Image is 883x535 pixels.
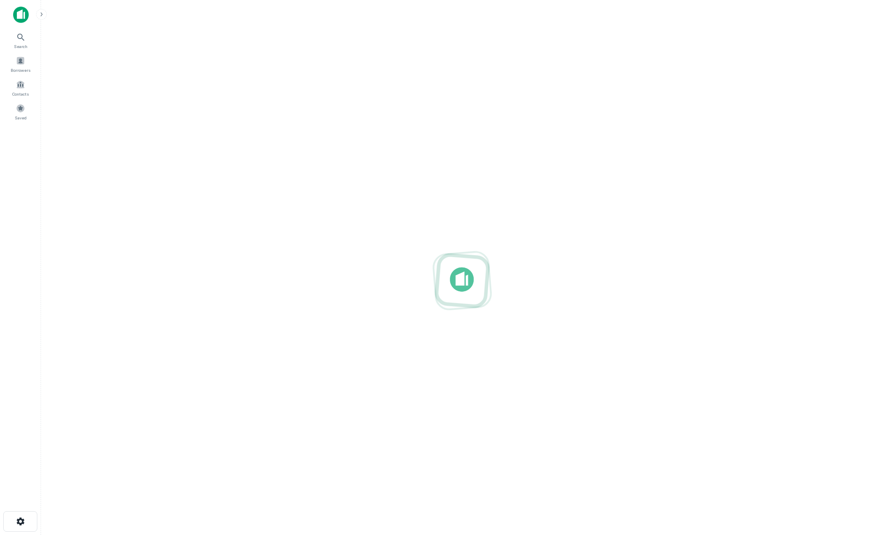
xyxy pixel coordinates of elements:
span: Borrowers [11,67,30,73]
a: Search [2,29,39,51]
a: Contacts [2,77,39,99]
img: capitalize-icon.png [13,7,29,23]
a: Borrowers [2,53,39,75]
a: Saved [2,101,39,123]
span: Saved [15,114,27,121]
span: Contacts [12,91,29,97]
span: Search [14,43,27,50]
